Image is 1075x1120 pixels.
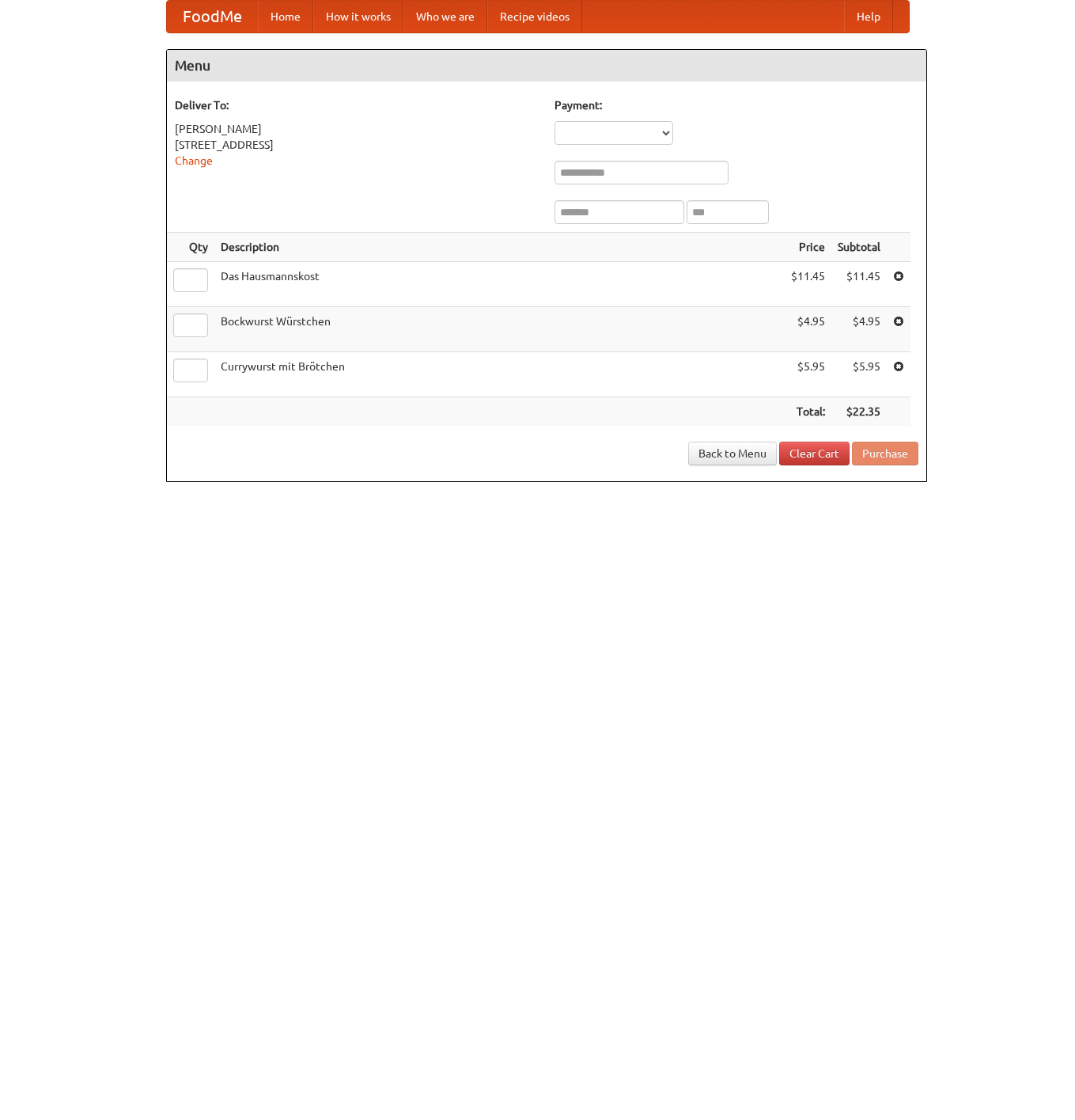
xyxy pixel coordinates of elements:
[214,307,785,352] td: Bockwurst Würstchen
[175,154,213,167] a: Change
[214,262,785,307] td: Das Hausmannskost
[785,352,831,397] td: $5.95
[831,397,887,427] th: $22.35
[555,97,918,113] h5: Payment:
[403,1,487,32] a: Who we are
[785,397,831,427] th: Total:
[852,442,918,465] button: Purchase
[785,233,831,262] th: Price
[313,1,403,32] a: How it works
[214,352,785,397] td: Currywurst mit Brötchen
[214,233,785,262] th: Description
[175,137,539,153] div: [STREET_ADDRESS]
[785,307,831,352] td: $4.95
[831,352,887,397] td: $5.95
[175,97,539,113] h5: Deliver To:
[487,1,582,32] a: Recipe videos
[688,442,777,465] a: Back to Menu
[785,262,831,307] td: $11.45
[167,1,258,32] a: FoodMe
[831,262,887,307] td: $11.45
[831,233,887,262] th: Subtotal
[175,121,539,137] div: [PERSON_NAME]
[258,1,313,32] a: Home
[831,307,887,352] td: $4.95
[779,442,850,465] a: Clear Cart
[844,1,893,32] a: Help
[167,233,214,262] th: Qty
[167,50,926,82] h4: Menu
